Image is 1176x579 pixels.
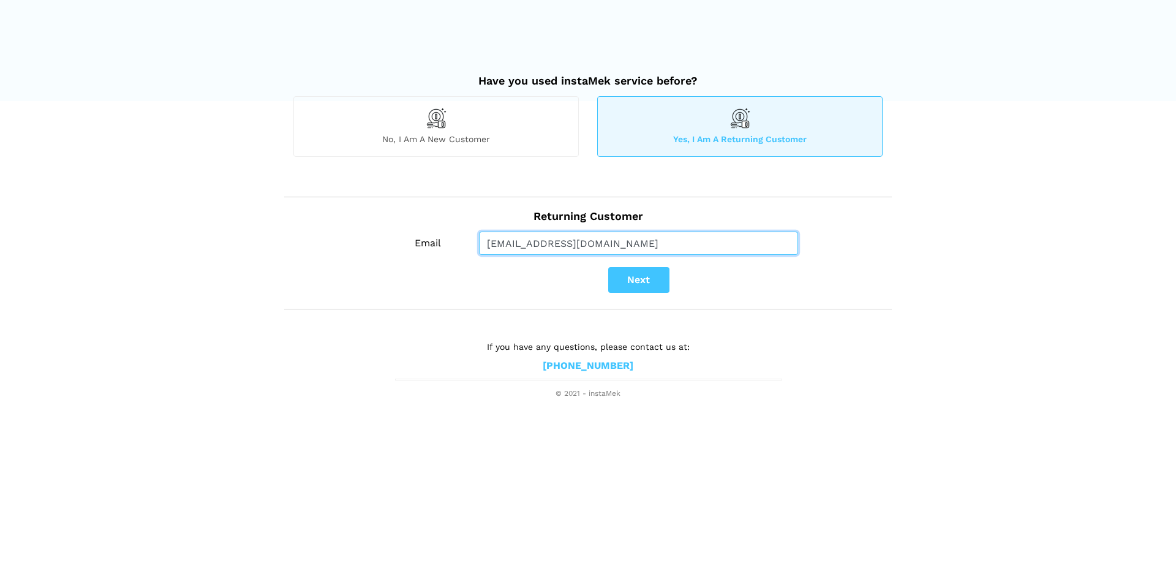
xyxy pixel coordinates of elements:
[598,134,882,145] span: Yes, I am a returning customer
[293,62,883,88] h2: Have you used instaMek service before?
[543,360,633,373] a: [PHONE_NUMBER]
[395,340,781,354] p: If you have any questions, please contact us at:
[293,197,883,223] h2: Returning Customer
[294,134,578,145] span: No, I am a new customer
[608,267,669,293] button: Next
[394,232,461,255] label: Email
[395,389,781,399] span: © 2021 - instaMek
